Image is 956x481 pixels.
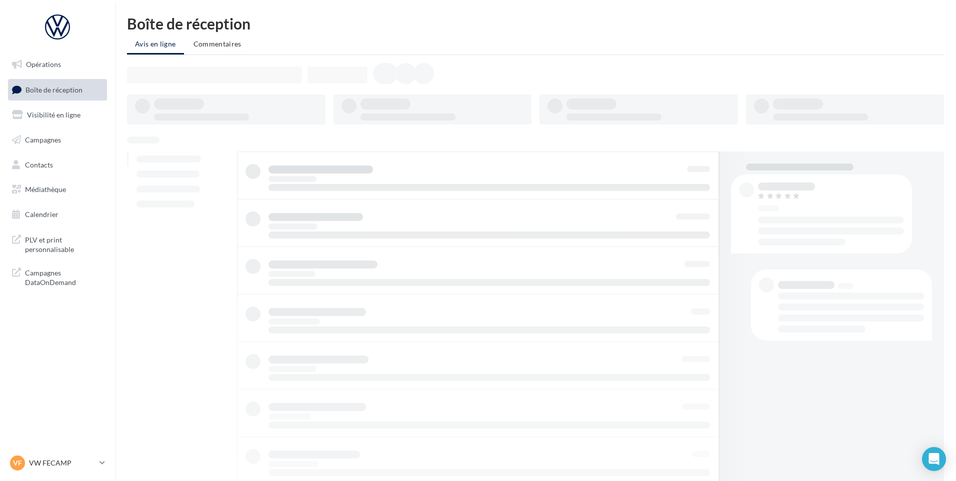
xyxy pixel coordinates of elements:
a: Boîte de réception [6,79,109,100]
a: Campagnes [6,129,109,150]
a: Médiathèque [6,179,109,200]
a: VF VW FECAMP [8,453,107,472]
span: VF [13,458,22,468]
a: Campagnes DataOnDemand [6,262,109,291]
span: Contacts [25,160,53,168]
a: Calendrier [6,204,109,225]
span: Campagnes [25,135,61,144]
span: Boîte de réception [25,85,82,93]
span: Opérations [26,60,61,68]
a: PLV et print personnalisable [6,229,109,258]
span: Calendrier [25,210,58,218]
span: Commentaires [193,39,241,48]
div: Boîte de réception [127,16,944,31]
span: Campagnes DataOnDemand [25,266,103,287]
p: VW FECAMP [29,458,95,468]
span: PLV et print personnalisable [25,233,103,254]
span: Médiathèque [25,185,66,193]
a: Opérations [6,54,109,75]
div: Open Intercom Messenger [922,447,946,471]
a: Visibilité en ligne [6,104,109,125]
a: Contacts [6,154,109,175]
span: Visibilité en ligne [27,110,80,119]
